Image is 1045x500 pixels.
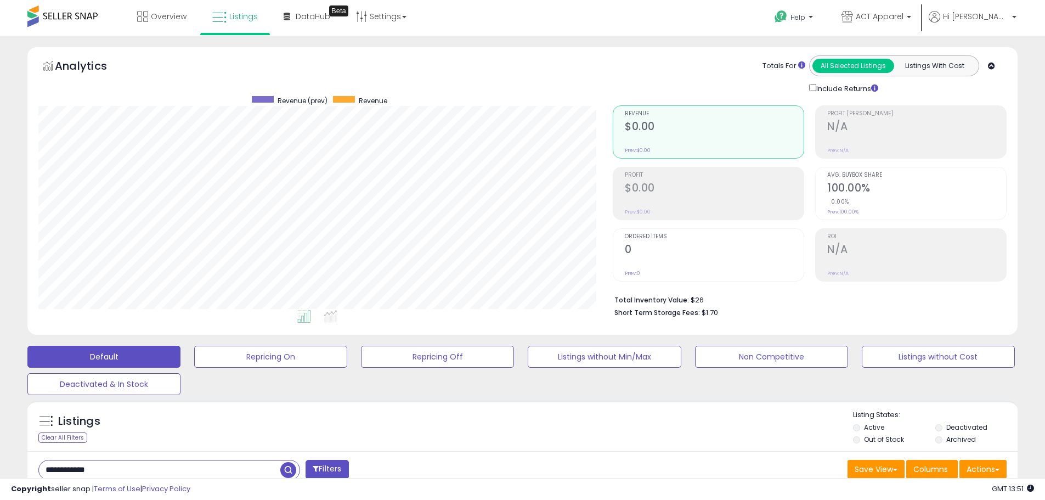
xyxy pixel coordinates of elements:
[827,182,1006,196] h2: 100.00%
[625,182,804,196] h2: $0.00
[827,234,1006,240] span: ROI
[329,5,348,16] div: Tooltip anchor
[762,61,805,71] div: Totals For
[695,346,848,368] button: Non Competitive
[943,11,1009,22] span: Hi [PERSON_NAME]
[862,346,1015,368] button: Listings without Cost
[848,460,905,479] button: Save View
[801,82,891,94] div: Include Returns
[359,96,387,105] span: Revenue
[625,243,804,258] h2: 0
[58,414,100,429] h5: Listings
[306,460,348,479] button: Filters
[790,13,805,22] span: Help
[278,96,327,105] span: Revenue (prev)
[151,11,187,22] span: Overview
[894,59,975,73] button: Listings With Cost
[812,59,894,73] button: All Selected Listings
[827,120,1006,135] h2: N/A
[959,460,1007,479] button: Actions
[528,346,681,368] button: Listings without Min/Max
[94,484,140,494] a: Terms of Use
[702,307,718,318] span: $1.70
[614,295,689,305] b: Total Inventory Value:
[11,484,190,495] div: seller snap | |
[614,308,700,317] b: Short Term Storage Fees:
[11,484,51,494] strong: Copyright
[946,423,987,432] label: Deactivated
[229,11,258,22] span: Listings
[827,172,1006,178] span: Avg. Buybox Share
[853,410,1018,420] p: Listing States:
[625,172,804,178] span: Profit
[864,435,904,444] label: Out of Stock
[55,58,128,76] h5: Analytics
[142,484,190,494] a: Privacy Policy
[827,198,849,206] small: 0.00%
[361,346,514,368] button: Repricing Off
[27,346,180,368] button: Default
[856,11,903,22] span: ACT Apparel
[827,270,849,277] small: Prev: N/A
[625,270,640,277] small: Prev: 0
[625,147,651,154] small: Prev: $0.00
[774,10,788,24] i: Get Help
[827,209,858,215] small: Prev: 100.00%
[946,435,976,444] label: Archived
[992,484,1034,494] span: 2025-10-7 13:51 GMT
[827,147,849,154] small: Prev: N/A
[625,234,804,240] span: Ordered Items
[906,460,958,479] button: Columns
[827,243,1006,258] h2: N/A
[38,432,87,443] div: Clear All Filters
[913,464,948,475] span: Columns
[27,373,180,395] button: Deactivated & In Stock
[296,11,330,22] span: DataHub
[766,2,824,36] a: Help
[625,111,804,117] span: Revenue
[194,346,347,368] button: Repricing On
[625,120,804,135] h2: $0.00
[929,11,1016,36] a: Hi [PERSON_NAME]
[864,423,884,432] label: Active
[614,293,998,306] li: $26
[625,209,651,215] small: Prev: $0.00
[827,111,1006,117] span: Profit [PERSON_NAME]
